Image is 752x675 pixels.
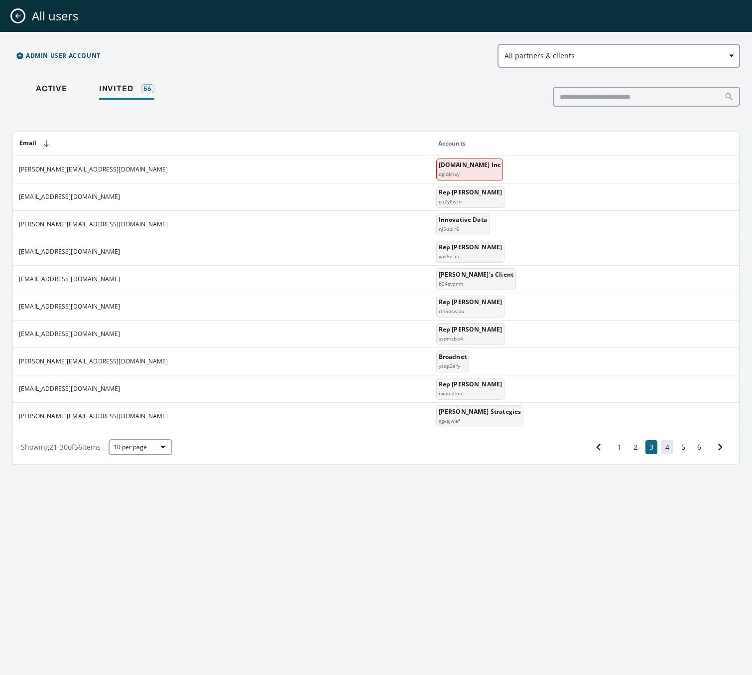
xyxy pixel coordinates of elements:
span: [PERSON_NAME] Strategies [439,408,521,416]
span: gb2y6wjo [439,197,502,205]
span: Rep [PERSON_NAME] [439,243,502,251]
span: [DOMAIN_NAME] Inc [439,161,501,169]
div: 56 [141,84,154,93]
span: Rep [PERSON_NAME] [439,326,502,334]
span: nxubf2km [439,389,502,397]
a: Invited56 [91,79,162,123]
span: b24svzmh [439,280,514,288]
span: sgvajwef [439,417,521,425]
td: [PERSON_NAME][EMAIL_ADDRESS][DOMAIN_NAME] [13,156,430,183]
button: 1 [614,440,626,454]
button: 4 [661,440,673,454]
span: nj5ublr6 [439,225,487,233]
span: vav8gtei [439,252,502,260]
span: Innovative Data [439,216,487,224]
span: yzqp2efy [439,362,467,370]
td: [EMAIL_ADDRESS][DOMAIN_NAME] [13,238,430,265]
span: All users [32,8,78,24]
button: Admin User Account [12,48,105,64]
span: 10 per page [114,443,167,451]
span: Rep [PERSON_NAME] [439,298,502,306]
button: 10 per page [109,439,172,455]
button: All partners & clients [498,44,740,68]
span: Active [36,84,67,94]
div: Accounts [438,140,739,148]
td: [EMAIL_ADDRESS][DOMAIN_NAME] [13,183,430,210]
span: Showing 21 - 30 of 56 items [21,442,101,452]
button: 3 [645,440,657,454]
td: [PERSON_NAME][EMAIL_ADDRESS][DOMAIN_NAME] [13,402,430,430]
td: [EMAIL_ADDRESS][DOMAIN_NAME] [13,375,430,402]
span: Invited [99,84,133,94]
a: Active [28,79,75,123]
td: [EMAIL_ADDRESS][DOMAIN_NAME] [13,293,430,320]
span: Rep [PERSON_NAME] [439,188,502,196]
td: [PERSON_NAME][EMAIL_ADDRESS][DOMAIN_NAME] [13,210,430,238]
span: All partners & clients [504,51,733,61]
span: Admin User Account [26,52,101,60]
span: qglqkhxy [439,170,501,178]
td: [EMAIL_ADDRESS][DOMAIN_NAME] [13,320,430,347]
button: 5 [677,440,689,454]
span: Broadnet [439,353,467,361]
td: [PERSON_NAME][EMAIL_ADDRESS][DOMAIN_NAME] [13,347,430,375]
button: 2 [629,440,641,454]
span: rm5oswpb [439,307,502,315]
span: Rep [PERSON_NAME] [439,380,502,388]
button: Sort by [object Object] [15,135,54,152]
td: [EMAIL_ADDRESS][DOMAIN_NAME] [13,265,430,293]
span: ssdmkbp4 [439,335,502,342]
span: [PERSON_NAME]'s Client [439,271,514,279]
button: 6 [693,440,705,454]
